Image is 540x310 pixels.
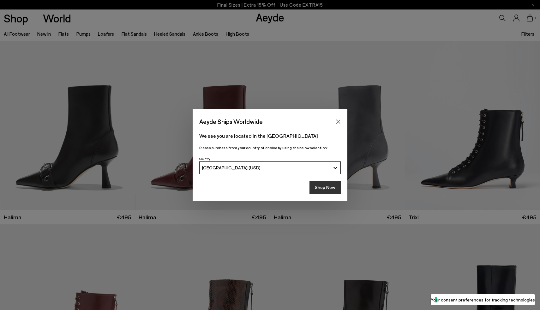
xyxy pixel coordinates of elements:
button: Close [333,117,343,126]
span: Country [199,157,210,161]
p: Please purchase from your country of choice by using the below selection: [199,145,341,151]
span: [GEOGRAPHIC_DATA] (USD) [202,165,261,170]
label: Your consent preferences for tracking technologies [431,296,535,303]
button: Shop Now [309,181,341,194]
p: We see you are located in the [GEOGRAPHIC_DATA] [199,132,341,140]
span: Aeyde Ships Worldwide [199,116,263,127]
button: Your consent preferences for tracking technologies [431,294,535,305]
